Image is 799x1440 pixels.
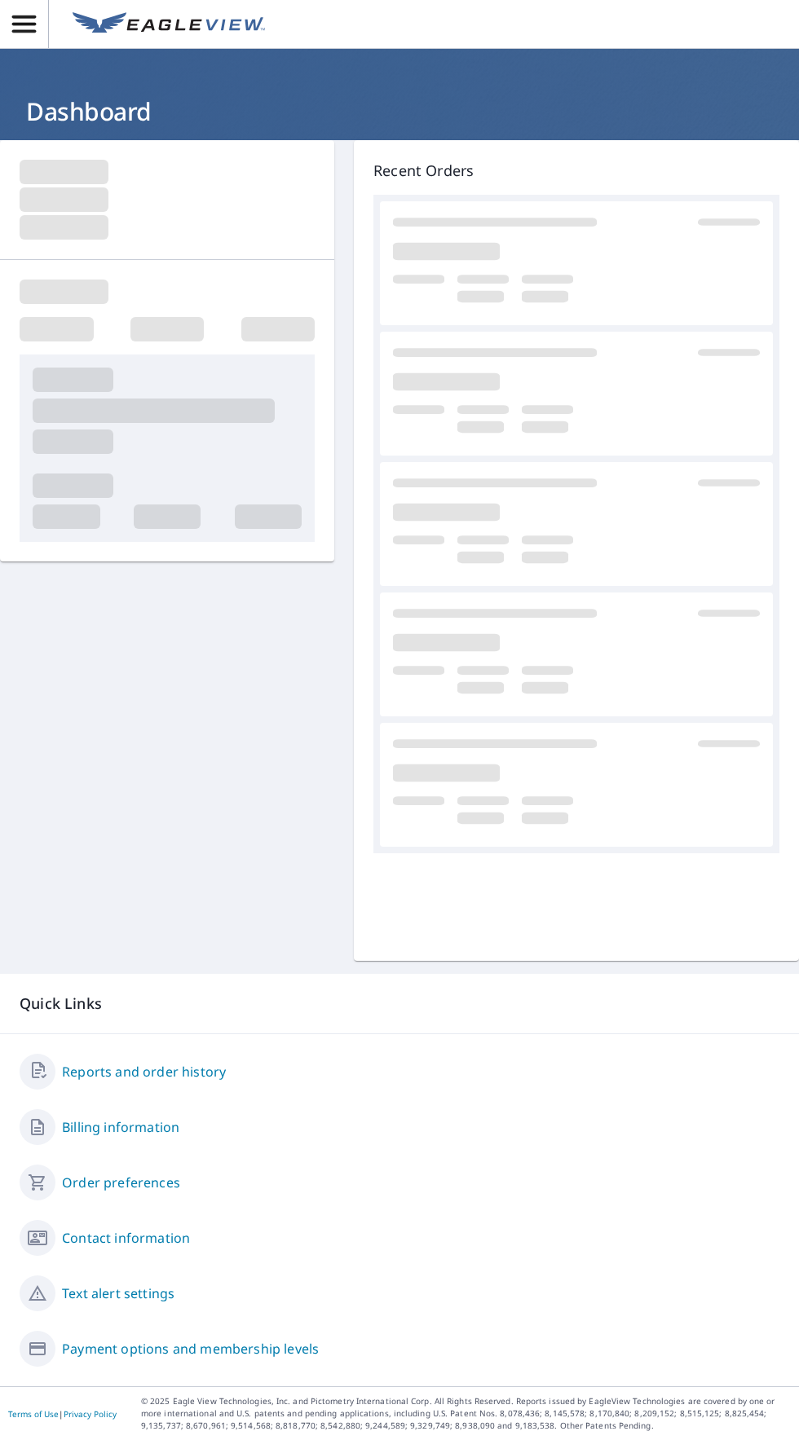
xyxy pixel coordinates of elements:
[63,2,275,46] a: EV Logo
[62,1284,174,1303] a: Text alert settings
[20,95,779,128] h1: Dashboard
[141,1395,791,1432] p: © 2025 Eagle View Technologies, Inc. and Pictometry International Corp. All Rights Reserved. Repo...
[62,1173,180,1192] a: Order preferences
[62,1117,179,1137] a: Billing information
[373,160,779,182] p: Recent Orders
[8,1409,117,1419] p: |
[62,1339,319,1359] a: Payment options and membership levels
[64,1408,117,1420] a: Privacy Policy
[73,12,265,37] img: EV Logo
[20,993,779,1014] p: Quick Links
[8,1408,59,1420] a: Terms of Use
[62,1062,226,1081] a: Reports and order history
[62,1228,190,1248] a: Contact information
